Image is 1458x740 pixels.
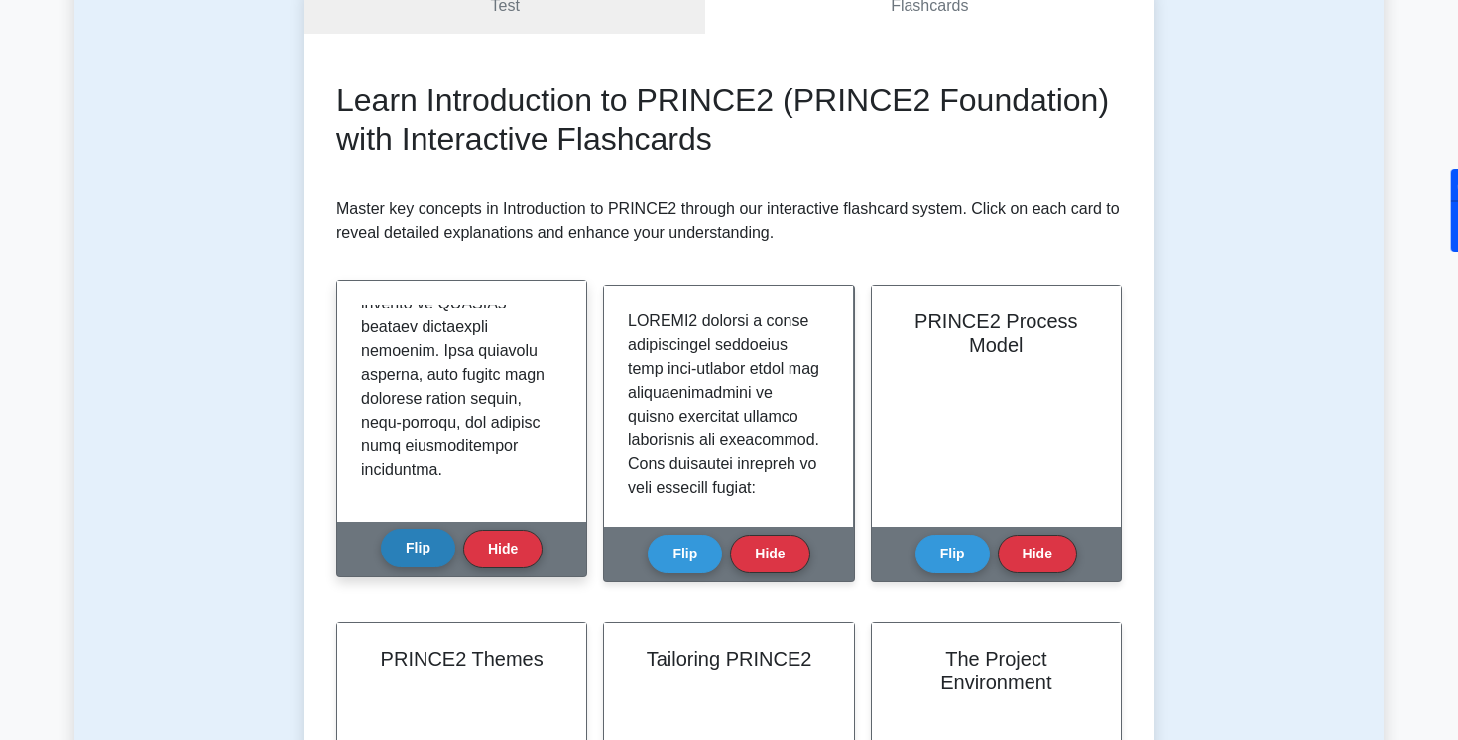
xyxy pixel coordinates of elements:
h2: PRINCE2 Process Model [896,309,1097,357]
button: Flip [381,529,455,567]
button: Hide [730,535,809,573]
button: Flip [648,535,722,573]
h2: PRINCE2 Themes [361,647,562,671]
h2: The Project Environment [896,647,1097,694]
button: Hide [463,530,543,568]
p: Master key concepts in Introduction to PRINCE2 through our interactive flashcard system. Click on... [336,197,1122,245]
h2: Tailoring PRINCE2 [628,647,829,671]
button: Hide [998,535,1077,573]
button: Flip [915,535,990,573]
h2: Learn Introduction to PRINCE2 (PRINCE2 Foundation) with Interactive Flashcards [336,81,1122,158]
